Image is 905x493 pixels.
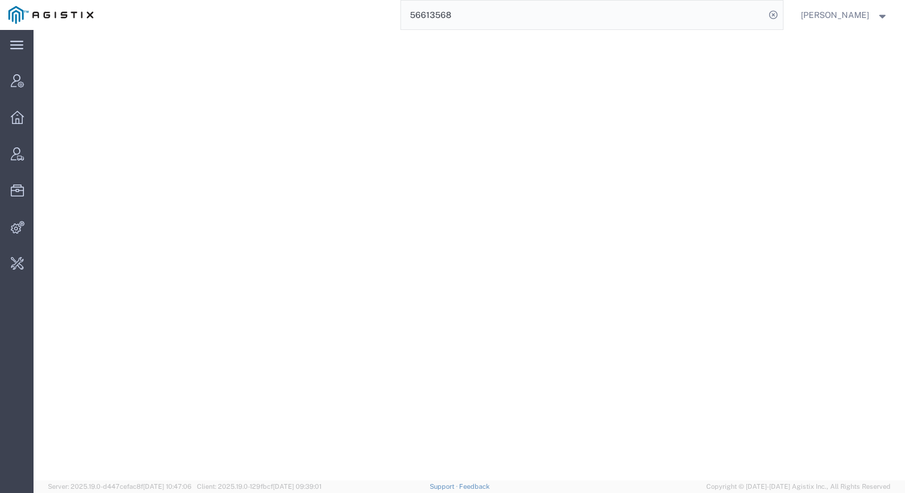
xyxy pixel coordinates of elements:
[143,483,192,490] span: [DATE] 10:47:06
[273,483,321,490] span: [DATE] 09:39:01
[197,483,321,490] span: Client: 2025.19.0-129fbcf
[706,482,891,492] span: Copyright © [DATE]-[DATE] Agistix Inc., All Rights Reserved
[48,483,192,490] span: Server: 2025.19.0-d447cefac8f
[801,8,869,22] span: Daria Moshkova
[401,1,765,29] input: Search for shipment number, reference number
[8,6,93,24] img: logo
[430,483,460,490] a: Support
[800,8,889,22] button: [PERSON_NAME]
[34,30,905,480] iframe: FS Legacy Container
[459,483,490,490] a: Feedback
